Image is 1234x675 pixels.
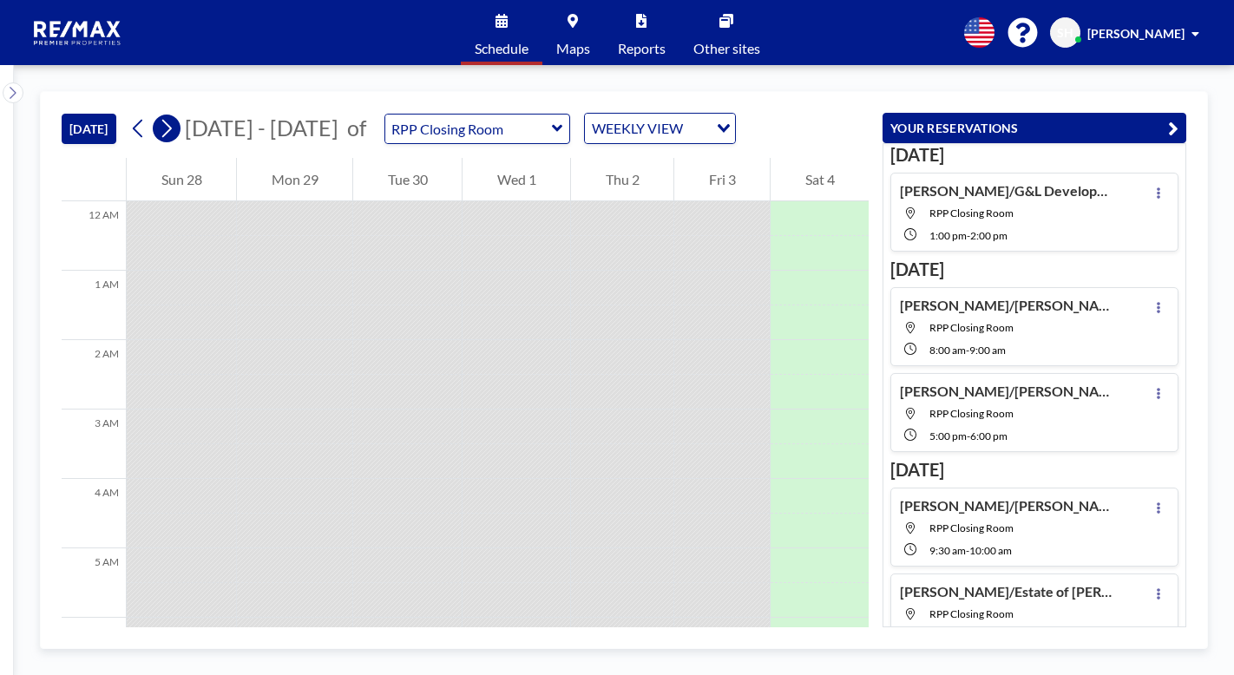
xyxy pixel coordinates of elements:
[900,182,1117,200] h4: [PERSON_NAME]/G&L Development-[STREET_ADDRESS][PERSON_NAME] -[PERSON_NAME] Only
[966,344,969,357] span: -
[929,429,967,442] span: 5:00 PM
[890,459,1178,481] h3: [DATE]
[929,321,1014,334] span: RPP Closing Room
[347,115,366,141] span: of
[929,206,1014,220] span: RPP Closing Room
[62,340,126,410] div: 2 AM
[1057,25,1073,41] span: SH
[62,201,126,271] div: 12 AM
[585,114,735,143] div: Search for option
[1087,26,1185,41] span: [PERSON_NAME]
[62,410,126,479] div: 3 AM
[929,229,967,242] span: 1:00 PM
[385,115,552,143] input: RPP Closing Room
[929,344,966,357] span: 8:00 AM
[900,583,1117,600] h4: [PERSON_NAME]/Estate of [PERSON_NAME]-347 [US_STATE] Ct-[PERSON_NAME]
[62,271,126,340] div: 1 AM
[237,158,352,201] div: Mon 29
[771,158,869,201] div: Sat 4
[618,42,666,56] span: Reports
[929,607,1014,620] span: RPP Closing Room
[693,42,760,56] span: Other sites
[688,117,706,140] input: Search for option
[127,158,236,201] div: Sun 28
[900,297,1117,314] h4: [PERSON_NAME]/[PERSON_NAME]-937 [PERSON_NAME] Parkway-[PERSON_NAME] buyer Only
[967,429,970,442] span: -
[966,544,969,557] span: -
[475,42,528,56] span: Schedule
[900,383,1117,400] h4: [PERSON_NAME]/[PERSON_NAME]-5819 Bocagrande Dr-[PERSON_NAME]
[929,521,1014,534] span: RPP Closing Room
[890,144,1178,166] h3: [DATE]
[969,544,1012,557] span: 10:00 AM
[967,229,970,242] span: -
[185,115,338,141] span: [DATE] - [DATE]
[929,544,966,557] span: 9:30 AM
[883,113,1186,143] button: YOUR RESERVATIONS
[353,158,462,201] div: Tue 30
[969,344,1006,357] span: 9:00 AM
[463,158,570,201] div: Wed 1
[929,407,1014,420] span: RPP Closing Room
[28,16,128,50] img: organization-logo
[970,229,1008,242] span: 2:00 PM
[62,114,116,144] button: [DATE]
[890,259,1178,280] h3: [DATE]
[571,158,673,201] div: Thu 2
[556,42,590,56] span: Maps
[674,158,770,201] div: Fri 3
[970,429,1008,442] span: 6:00 PM
[62,479,126,548] div: 4 AM
[62,548,126,618] div: 5 AM
[900,497,1117,514] h4: [PERSON_NAME]/[PERSON_NAME]-[STREET_ADDRESS][PERSON_NAME]-Seller Only-[PERSON_NAME]
[588,117,686,140] span: WEEKLY VIEW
